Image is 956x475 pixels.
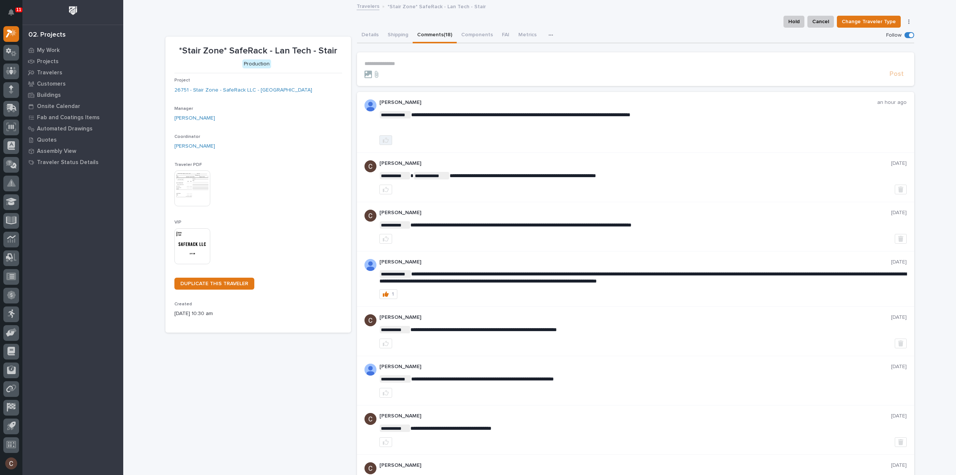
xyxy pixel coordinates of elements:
p: Travelers [37,70,62,76]
p: *Stair Zone* SafeRack - Lan Tech - Stair [174,46,342,56]
p: Traveler Status Details [37,159,99,166]
button: Comments (18) [413,28,457,43]
button: Hold [783,16,804,28]
span: Post [890,70,904,78]
p: [PERSON_NAME] [379,259,891,265]
p: [PERSON_NAME] [379,99,877,106]
p: [DATE] [891,413,907,419]
a: [PERSON_NAME] [174,142,215,150]
button: Delete post [895,339,907,348]
div: Production [242,59,271,69]
div: 02. Projects [28,31,66,39]
a: DUPLICATE THIS TRAVELER [174,278,254,290]
button: Components [457,28,497,43]
img: AGNmyxaji213nCK4JzPdPN3H3CMBhXDSA2tJ_sy3UIa5=s96-c [364,413,376,425]
a: Traveler Status Details [22,157,123,168]
p: [DATE] [891,259,907,265]
p: Quotes [37,137,57,144]
button: 1 [379,289,397,299]
p: My Work [37,47,60,54]
p: Follow [886,32,901,38]
a: Buildings [22,89,123,101]
p: [PERSON_NAME] [379,462,891,469]
a: My Work [22,44,123,56]
p: Customers [37,81,66,87]
p: Onsite Calendar [37,103,80,110]
img: AGNmyxaji213nCK4JzPdPN3H3CMBhXDSA2tJ_sy3UIa5=s96-c [364,314,376,326]
span: Coordinator [174,135,200,139]
button: like this post [379,339,392,348]
a: Assembly View [22,145,123,157]
a: Automated Drawings [22,123,123,134]
button: like this post [379,135,392,145]
p: Automated Drawings [37,126,93,132]
span: Hold [788,17,800,26]
button: Cancel [807,16,834,28]
button: Delete post [895,185,907,194]
p: [PERSON_NAME] [379,413,891,419]
img: AOh14GjpcA6ydKGAvwfezp8OhN30Q3_1BHk5lQOeczEvCIoEuGETHm2tT-JUDAHyqffuBe4ae2BInEDZwLlH3tcCd_oYlV_i4... [364,99,376,111]
a: Onsite Calendar [22,101,123,112]
p: Assembly View [37,148,76,155]
span: Manager [174,107,193,111]
p: an hour ago [877,99,907,106]
a: Travelers [22,67,123,78]
p: [DATE] [891,462,907,469]
button: Metrics [514,28,541,43]
p: [DATE] [891,364,907,370]
p: Fab and Coatings Items [37,114,100,121]
button: Delete post [895,437,907,447]
button: like this post [379,185,392,194]
img: AGNmyxaji213nCK4JzPdPN3H3CMBhXDSA2tJ_sy3UIa5=s96-c [364,462,376,474]
span: Change Traveler Type [842,17,896,26]
button: users-avatar [3,456,19,471]
a: Travelers [357,1,379,10]
p: [DATE] [891,210,907,216]
p: [DATE] 10:30 am [174,310,342,318]
img: AOh14GjpcA6ydKGAvwfezp8OhN30Q3_1BHk5lQOeczEvCIoEuGETHm2tT-JUDAHyqffuBe4ae2BInEDZwLlH3tcCd_oYlV_i4... [364,259,376,271]
p: [PERSON_NAME] [379,314,891,321]
img: AGNmyxaji213nCK4JzPdPN3H3CMBhXDSA2tJ_sy3UIa5=s96-c [364,160,376,172]
p: Projects [37,58,59,65]
p: [DATE] [891,314,907,321]
button: FAI [497,28,514,43]
p: [PERSON_NAME] [379,210,891,216]
button: like this post [379,388,392,398]
span: Created [174,302,192,306]
p: Buildings [37,92,61,99]
button: Shipping [383,28,413,43]
span: Cancel [812,17,829,26]
a: [PERSON_NAME] [174,114,215,122]
button: Change Traveler Type [837,16,901,28]
p: 11 [16,7,21,12]
a: Fab and Coatings Items [22,112,123,123]
button: Details [357,28,383,43]
div: Notifications11 [9,9,19,21]
span: Traveler PDF [174,163,202,167]
p: [DATE] [891,160,907,167]
button: Post [887,70,907,78]
button: Notifications [3,4,19,20]
a: 26751 - Stair Zone - SafeRack LLC - [GEOGRAPHIC_DATA] [174,86,312,94]
p: [PERSON_NAME] [379,364,891,370]
button: like this post [379,437,392,447]
a: Projects [22,56,123,67]
p: [PERSON_NAME] [379,160,891,167]
img: Workspace Logo [66,4,80,18]
span: VIP [174,220,181,225]
img: AGNmyxaji213nCK4JzPdPN3H3CMBhXDSA2tJ_sy3UIa5=s96-c [364,210,376,222]
button: Delete post [895,234,907,244]
a: Quotes [22,134,123,145]
span: DUPLICATE THIS TRAVELER [180,281,248,286]
p: *Stair Zone* SafeRack - Lan Tech - Stair [388,2,486,10]
img: AOh14GjpcA6ydKGAvwfezp8OhN30Q3_1BHk5lQOeczEvCIoEuGETHm2tT-JUDAHyqffuBe4ae2BInEDZwLlH3tcCd_oYlV_i4... [364,364,376,376]
button: like this post [379,234,392,244]
div: 1 [392,292,394,297]
a: Customers [22,78,123,89]
span: Project [174,78,190,83]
